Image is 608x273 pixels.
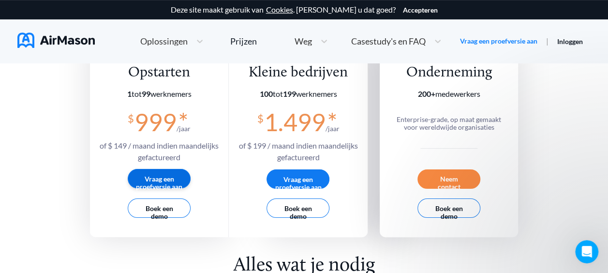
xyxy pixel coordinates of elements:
[127,89,150,98] span: tot
[171,5,264,14] font: Deze site maakt gebruik van
[575,240,598,263] iframe: Intercom live chat
[460,37,537,45] font: Vraag een proefversie aan
[403,6,438,14] button: Accepteer cookies
[267,169,329,189] button: Vraag een proefversie aan
[259,89,272,98] b: 100
[230,37,256,45] div: Prijzen
[259,89,296,98] span: tot
[142,89,150,98] b: 99
[128,198,191,218] button: Boek een demo
[264,107,325,136] font: 1.499
[100,141,219,162] font: of $ 149 / maand indien maandelijks gefactureerd
[128,108,134,124] span: $
[100,90,219,98] section: werknemers
[127,89,132,98] b: 1
[266,5,293,14] a: Cookies
[238,141,357,162] font: of $ 199 / maand indien maandelijks gefactureerd
[295,37,312,45] span: Weg
[140,37,188,45] span: Oplossingen
[100,64,219,82] div: Opstarten
[238,90,357,98] section: werknemers
[392,90,506,98] section: medewerkers
[417,89,435,98] b: 200+
[282,89,296,98] b: 199
[267,198,329,218] button: Boek een demo
[134,107,177,136] font: 999
[417,198,480,218] button: Boek een demo
[238,64,357,82] div: Kleine bedrijven
[417,169,480,189] div: Neem contact met ons op
[128,169,191,188] button: Vraag een proefversie aan
[392,64,506,82] div: Onderneming
[293,5,396,14] font: . [PERSON_NAME] u dat goed?
[230,32,256,50] a: Prijzen
[546,36,549,45] span: |
[397,115,501,131] span: Enterprise-grade, op maat gemaakt voor wereldwijde organisaties
[17,32,95,48] img: AirMason-logo
[557,37,583,45] a: Inloggen
[351,37,426,45] span: Casestudy's en FAQ
[460,36,537,46] a: Vraag een proefversie aan
[257,108,263,124] span: $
